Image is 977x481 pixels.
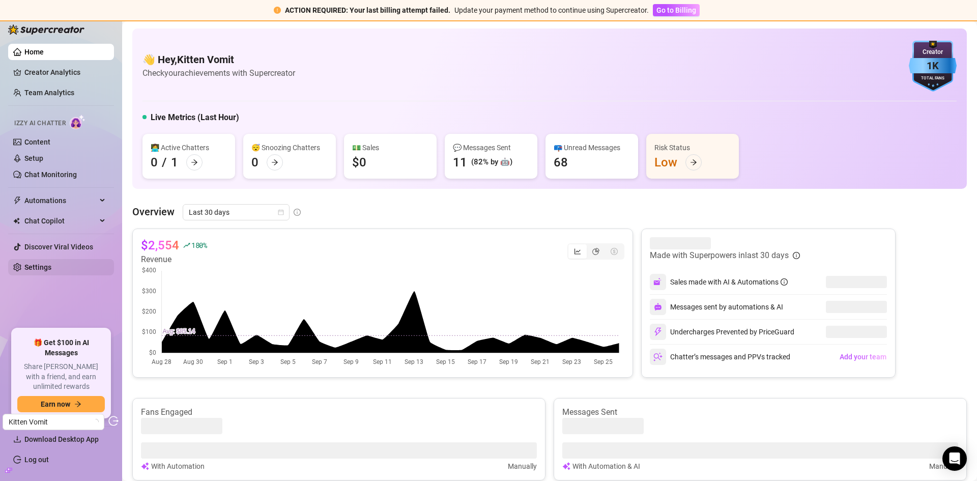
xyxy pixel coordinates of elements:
[14,119,66,128] span: Izzy AI Chatter
[508,461,537,472] article: Manually
[454,6,649,14] span: Update your payment method to continue using Supercreator.
[453,154,467,171] div: 11
[572,461,640,472] article: With Automation & AI
[929,461,958,472] article: Manually
[24,138,50,146] a: Content
[191,240,207,250] span: 180 %
[793,252,800,259] span: info-circle
[471,156,512,168] div: (82% by 🤖)
[183,242,190,249] span: rise
[24,263,51,271] a: Settings
[567,243,624,260] div: segmented control
[24,64,106,80] a: Creator Analytics
[9,414,98,430] span: Kitten Vomit
[352,154,366,171] div: $0
[840,353,886,361] span: Add your team
[5,467,12,474] span: build
[554,142,630,153] div: 📪 Unread Messages
[41,400,70,408] span: Earn now
[92,418,100,427] span: loading
[74,401,81,408] span: arrow-right
[24,243,93,251] a: Discover Viral Videos
[141,407,537,418] article: Fans Engaged
[17,362,105,392] span: Share [PERSON_NAME] with a friend, and earn unlimited rewards
[13,196,21,205] span: thunderbolt
[690,159,697,166] span: arrow-right
[574,248,581,255] span: line-chart
[151,154,158,171] div: 0
[650,349,790,365] div: Chatter’s messages and PPVs tracked
[352,142,428,153] div: 💵 Sales
[942,446,967,471] div: Open Intercom Messenger
[294,209,301,216] span: info-circle
[24,171,77,179] a: Chat Monitoring
[141,461,149,472] img: svg%3e
[653,277,663,287] img: svg%3e
[656,6,696,14] span: Go to Billing
[562,407,958,418] article: Messages Sent
[909,47,957,57] div: Creator
[453,142,529,153] div: 💬 Messages Sent
[24,213,97,229] span: Chat Copilot
[653,6,700,14] a: Go to Billing
[909,58,957,74] div: 1K
[24,154,43,162] a: Setup
[781,278,788,286] span: info-circle
[611,248,618,255] span: dollar-circle
[13,435,21,443] span: download
[24,192,97,209] span: Automations
[909,75,957,82] div: Total Fans
[839,349,887,365] button: Add your team
[141,253,207,266] article: Revenue
[70,115,85,129] img: AI Chatter
[191,159,198,166] span: arrow-right
[554,154,568,171] div: 68
[654,303,662,311] img: svg%3e
[271,159,278,166] span: arrow-right
[670,276,788,288] div: Sales made with AI & Automations
[151,461,205,472] article: With Automation
[132,204,175,219] article: Overview
[17,338,105,358] span: 🎁 Get $100 in AI Messages
[650,249,789,262] article: Made with Superpowers in last 30 days
[142,52,295,67] h4: 👋 Hey, Kitten Vomit
[653,352,663,361] img: svg%3e
[141,237,179,253] article: $2,554
[650,299,783,315] div: Messages sent by automations & AI
[189,205,283,220] span: Last 30 days
[909,41,957,92] img: blue-badge-DgoSNQY1.svg
[108,416,119,426] span: logout
[562,461,570,472] img: svg%3e
[17,396,105,412] button: Earn nowarrow-right
[24,48,44,56] a: Home
[653,4,700,16] button: Go to Billing
[654,142,731,153] div: Risk Status
[151,142,227,153] div: 👩‍💻 Active Chatters
[24,435,99,443] span: Download Desktop App
[171,154,178,171] div: 1
[24,456,49,464] a: Log out
[285,6,450,14] strong: ACTION REQUIRED: Your last billing attempt failed.
[278,209,284,215] span: calendar
[142,67,295,79] article: Check your achievements with Supercreator
[650,324,794,340] div: Undercharges Prevented by PriceGuard
[24,89,74,97] a: Team Analytics
[151,111,239,124] h5: Live Metrics (Last Hour)
[592,248,599,255] span: pie-chart
[653,327,663,336] img: svg%3e
[251,142,328,153] div: 😴 Snoozing Chatters
[8,24,84,35] img: logo-BBDzfeDw.svg
[13,217,20,224] img: Chat Copilot
[251,154,258,171] div: 0
[274,7,281,14] span: exclamation-circle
